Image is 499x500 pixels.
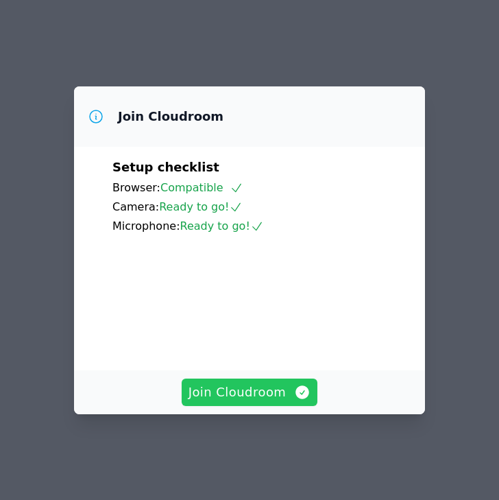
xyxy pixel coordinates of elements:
[112,200,159,213] span: Camera:
[112,219,180,233] span: Microphone:
[112,181,160,194] span: Browser:
[160,181,243,194] span: Compatible
[112,160,219,174] span: Setup checklist
[180,219,264,233] span: Ready to go!
[159,200,243,213] span: Ready to go!
[118,108,223,125] h3: Join Cloudroom
[182,379,318,406] button: Join Cloudroom
[188,383,311,402] span: Join Cloudroom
